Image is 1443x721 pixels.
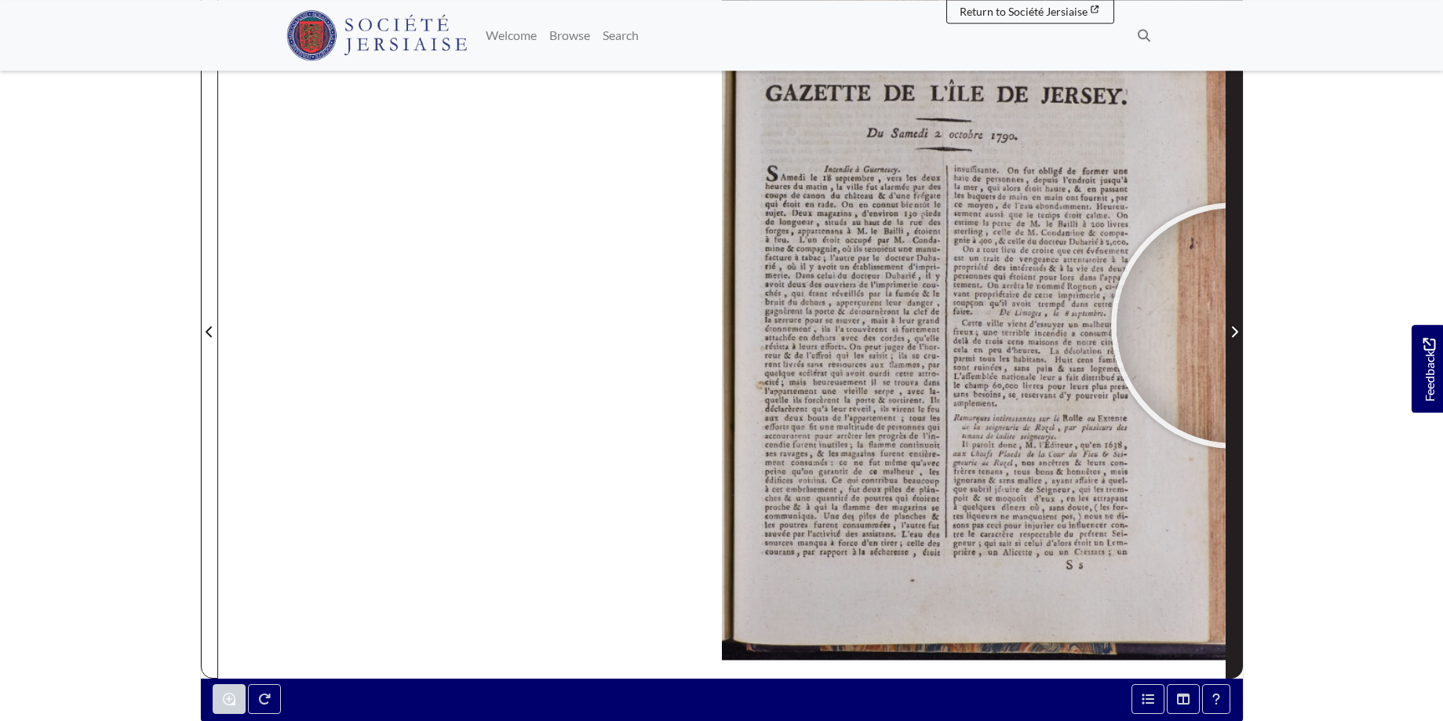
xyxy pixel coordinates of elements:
button: Thumbnails [1167,684,1200,714]
a: Société Jersiaise logo [286,6,468,64]
a: Welcome [479,20,543,51]
button: Enable or disable loupe tool (Alt+L) [213,684,246,714]
button: Rotate the book [248,684,281,714]
a: Search [596,20,645,51]
button: Open metadata window [1131,684,1164,714]
a: Browse [543,20,596,51]
img: Société Jersiaise [286,10,468,60]
span: Feedback [1419,337,1438,401]
span: Return to Société Jersiaise [960,5,1088,18]
button: Help [1202,684,1230,714]
a: Would you like to provide feedback? [1412,325,1443,413]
